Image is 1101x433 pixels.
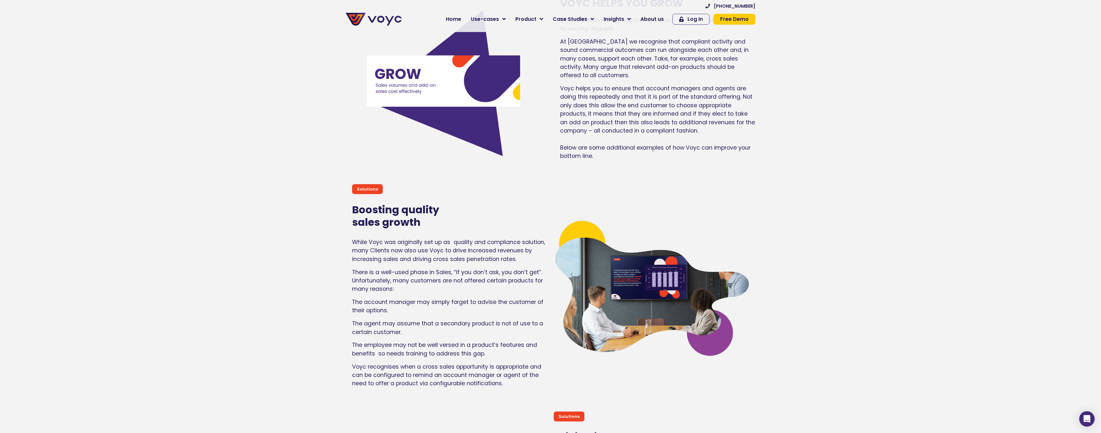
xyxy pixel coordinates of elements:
p: The account manager may simply forget to advise the customer of their options. [352,298,547,315]
p: Voyc helps you to ensure that account managers and agents are doing this repeatedly and that it i... [560,84,755,160]
p: The employee may not be well versed in a product’s features and benefits so needs training to add... [352,341,547,358]
span: Log In [687,17,703,22]
p: The agent may assume that a secondary product is not of use to a certain customer. [352,319,547,336]
a: Free Demo [713,14,755,25]
span: [PHONE_NUMBER] [714,4,755,8]
a: Use-cases [466,13,510,26]
a: Case Studies [548,13,599,26]
h2: Boosting quality sales growth [352,204,547,228]
span: Free Demo [720,17,749,22]
a: Insights [599,13,636,26]
a: Product [510,13,548,26]
a: [PHONE_NUMBER] [705,4,755,8]
span: Phone [85,26,101,33]
div: Solutions [554,412,584,421]
span: Insights [604,15,624,23]
p: There is a well-used phase in Sales, “If you don’t ask, you don’t get”. Unfortunately, many custo... [352,268,547,293]
div: Solutions [352,184,383,194]
span: Use-cases [471,15,499,23]
p: Voyc recognises when a cross sales opportunity is appropriate and can be configured to remind an ... [352,363,547,388]
p: At [GEOGRAPHIC_DATA] we recognise that compliant activity and sound commercial outcomes can run a... [560,37,755,80]
span: Product [515,15,536,23]
span: About us [640,15,664,23]
a: Log In [672,14,710,25]
span: Case Studies [553,15,587,23]
a: About us [636,13,669,26]
div: Open Intercom Messenger [1079,411,1095,427]
span: Job title [85,52,107,59]
p: While Voyc was originally set up as quality and compliance solution, many Clients now also use Vo... [352,238,547,263]
span: Home [446,15,461,23]
a: Privacy Policy [132,133,162,140]
a: Home [441,13,466,26]
img: voyc-full-logo [346,13,402,26]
